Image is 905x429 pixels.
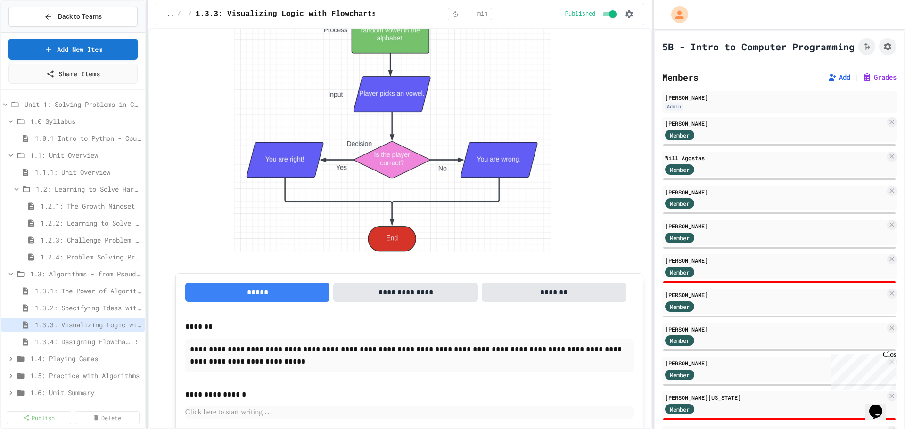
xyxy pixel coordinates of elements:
[35,303,141,313] span: 1.3.2: Specifying Ideas with Pseudocode
[8,64,138,84] a: Share Items
[665,188,885,196] div: [PERSON_NAME]
[665,393,885,402] div: [PERSON_NAME][US_STATE]
[35,337,132,347] span: 1.3.4: Designing Flowcharts
[827,350,896,390] iframe: chat widget
[865,391,896,420] iframe: chat widget
[670,165,690,174] span: Member
[25,99,141,109] span: Unit 1: Solving Problems in Computer Science
[8,39,138,60] a: Add New Item
[30,371,141,380] span: 1.5: Practice with Algorithms
[665,359,885,367] div: [PERSON_NAME]
[36,184,141,194] span: 1.2: Learning to Solve Hard Problems
[30,269,141,279] span: 1.3: Algorithms - from Pseudocode to Flowcharts
[670,131,690,139] span: Member
[4,4,65,60] div: Chat with us now!Close
[670,336,690,345] span: Member
[665,93,894,102] div: [PERSON_NAME]
[35,133,141,143] span: 1.0.1 Intro to Python - Course Syllabus
[665,256,885,265] div: [PERSON_NAME]
[477,10,488,18] span: min
[670,268,690,276] span: Member
[665,222,885,230] div: [PERSON_NAME]
[41,201,141,211] span: 1.2.1: The Growth Mindset
[670,234,690,242] span: Member
[30,116,141,126] span: 1.0 Syllabus
[196,8,377,20] span: 1.3.3: Visualizing Logic with Flowcharts
[854,72,859,83] span: |
[662,40,855,53] h1: 5B - Intro to Computer Programming
[35,167,141,177] span: 1.1.1: Unit Overview
[665,119,885,128] div: [PERSON_NAME]
[665,154,885,162] div: Will Agostas
[41,218,141,228] span: 1.2.2: Learning to Solve Hard Problems
[189,10,192,18] span: /
[164,10,174,18] span: ...
[41,235,141,245] span: 1.2.3: Challenge Problem - The Bridge
[665,291,885,299] div: [PERSON_NAME]
[30,354,141,364] span: 1.4: Playing Games
[879,38,896,55] button: Assignment Settings
[858,38,875,55] button: Click to see fork details
[30,150,141,160] span: 1.1: Unit Overview
[8,7,138,27] button: Back to Teams
[662,71,699,84] h2: Members
[565,10,596,18] span: Published
[665,103,683,111] div: Admin
[41,252,141,262] span: 1.2.4: Problem Solving Practice
[670,199,690,208] span: Member
[828,73,850,82] button: Add
[565,8,618,20] div: Content is published and visible to students
[7,411,71,424] a: Publish
[75,411,140,424] a: Delete
[670,371,690,379] span: Member
[670,405,690,413] span: Member
[35,286,141,296] span: 1.3.1: The Power of Algorithms
[58,12,102,22] span: Back to Teams
[132,337,141,347] button: More options
[661,4,691,25] div: My Account
[35,320,141,330] span: 1.3.3: Visualizing Logic with Flowcharts
[863,73,897,82] button: Grades
[30,388,141,397] span: 1.6: Unit Summary
[665,325,885,333] div: [PERSON_NAME]
[670,302,690,311] span: Member
[177,10,181,18] span: /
